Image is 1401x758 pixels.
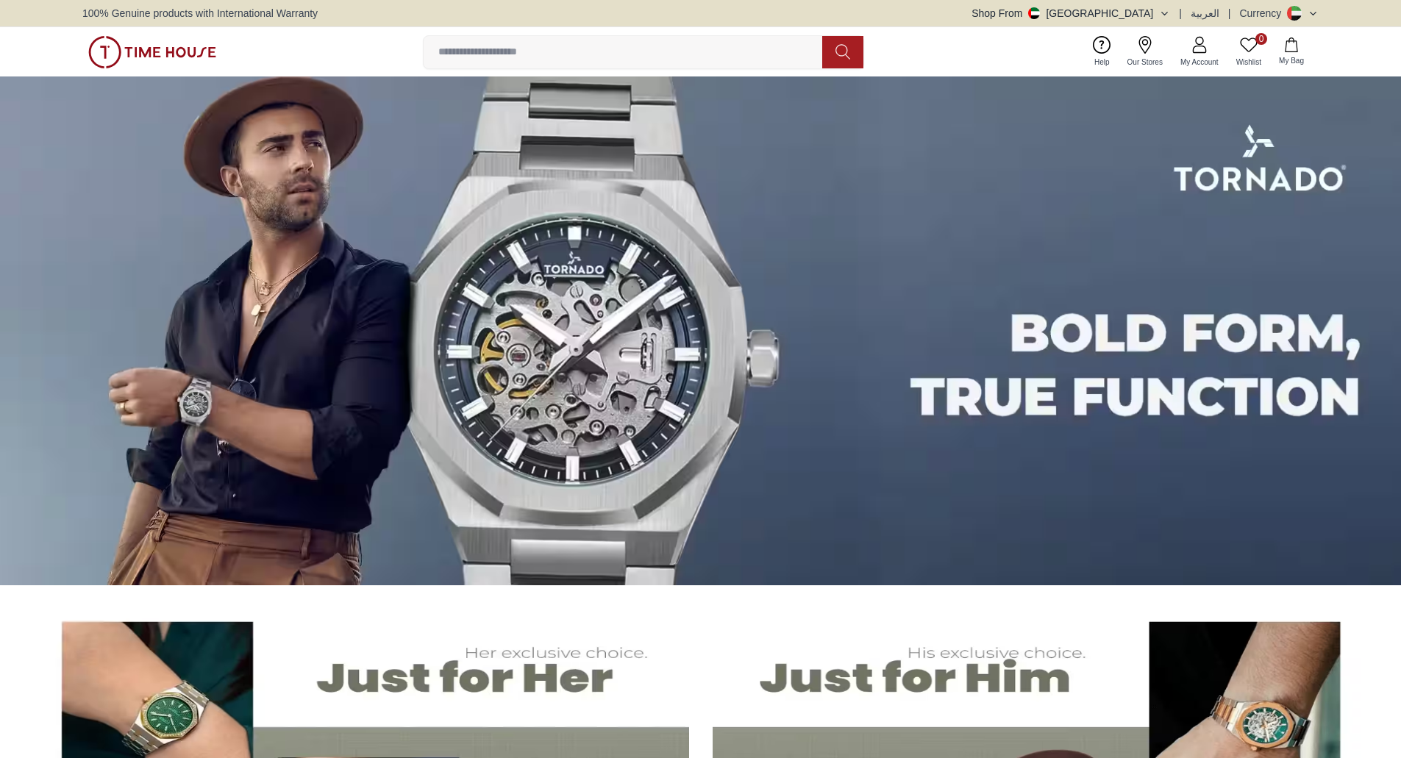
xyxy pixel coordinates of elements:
span: 100% Genuine products with International Warranty [82,6,318,21]
span: Our Stores [1122,57,1169,68]
span: 0 [1255,33,1267,45]
span: Help [1088,57,1116,68]
div: Currency [1239,6,1287,21]
a: Our Stores [1119,33,1172,71]
span: Wishlist [1230,57,1267,68]
a: 0Wishlist [1227,33,1270,71]
span: | [1179,6,1182,21]
span: My Account [1174,57,1224,68]
span: | [1228,6,1231,21]
img: ... [88,36,216,68]
a: Help [1085,33,1119,71]
button: Shop From[GEOGRAPHIC_DATA] [972,6,1170,21]
img: United Arab Emirates [1028,7,1040,19]
button: My Bag [1270,35,1313,69]
span: My Bag [1273,55,1310,66]
button: العربية [1191,6,1219,21]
